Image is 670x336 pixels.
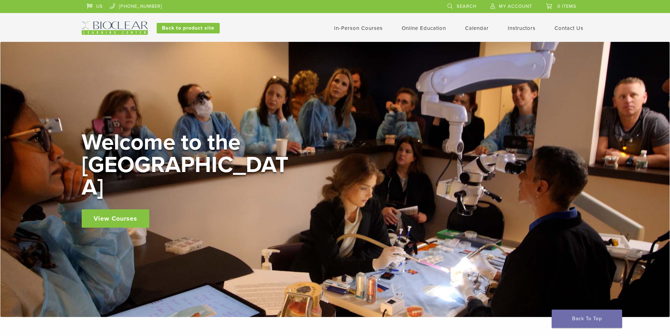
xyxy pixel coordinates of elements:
[465,25,489,31] a: Calendar
[552,310,622,328] a: Back To Top
[82,131,293,199] h2: Welcome to the [GEOGRAPHIC_DATA]
[457,4,476,9] span: Search
[499,4,532,9] span: My Account
[82,21,148,35] img: Bioclear
[555,25,583,31] a: Contact Us
[508,25,536,31] a: Instructors
[402,25,446,31] a: Online Education
[157,23,220,33] a: Back to product site
[82,209,149,228] a: View Courses
[334,25,383,31] a: In-Person Courses
[557,4,576,9] span: 0 items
